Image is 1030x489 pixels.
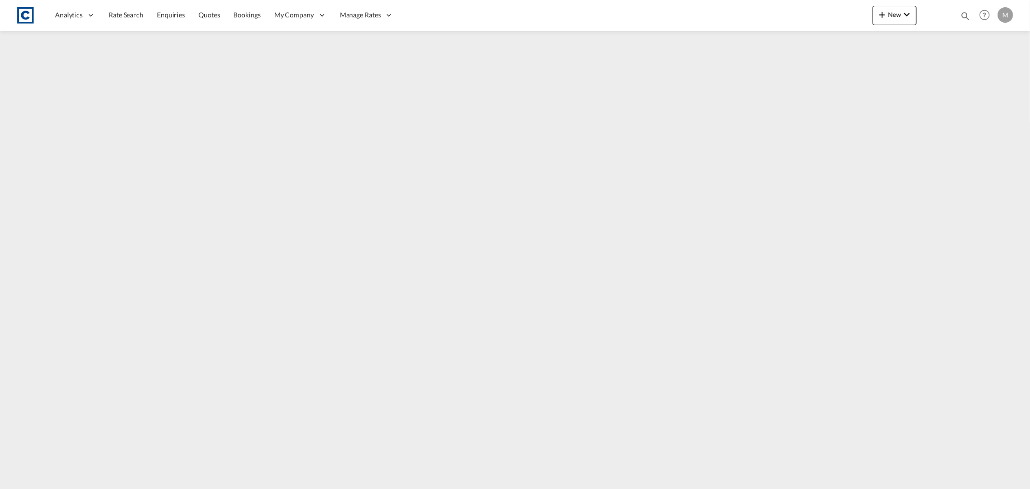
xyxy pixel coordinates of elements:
span: Manage Rates [340,10,381,20]
div: M [998,7,1013,23]
span: New [876,11,913,18]
span: Rate Search [109,11,143,19]
span: Help [976,7,993,23]
img: 1fdb9190129311efbfaf67cbb4249bed.jpeg [14,4,36,26]
span: My Company [274,10,314,20]
span: Enquiries [157,11,185,19]
span: Quotes [198,11,220,19]
div: Help [976,7,998,24]
span: Analytics [55,10,83,20]
span: Bookings [234,11,261,19]
md-icon: icon-plus 400-fg [876,9,888,20]
md-icon: icon-magnify [960,11,971,21]
button: icon-plus 400-fgNewicon-chevron-down [873,6,917,25]
md-icon: icon-chevron-down [901,9,913,20]
div: icon-magnify [960,11,971,25]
